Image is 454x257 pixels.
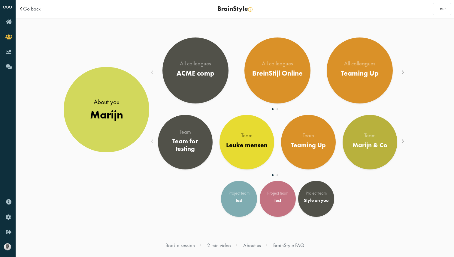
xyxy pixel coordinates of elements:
[341,69,379,77] div: Teaming Up
[163,129,207,135] div: Team
[353,133,387,139] div: Team
[243,242,261,249] a: About us
[151,134,154,147] span: Previous
[162,37,229,103] a: All colleagues ACME comp
[248,7,253,12] img: info-yellow.svg
[64,67,149,152] a: About you Marijn
[158,115,213,169] a: Team Team for testing
[252,69,303,77] div: BreinStijl Online
[151,65,154,78] span: Previous
[438,6,446,12] span: Tour
[343,115,397,169] a: Team Marijn & Co
[226,133,268,139] div: Team
[302,191,331,196] div: Project team
[177,61,214,67] div: All colleagues
[90,97,123,106] div: About you
[163,137,207,153] div: Team for testing
[226,141,268,149] div: Leuke mensen
[353,141,387,149] div: Marijn & Co
[401,134,404,147] span: Next
[341,61,379,67] div: All colleagues
[225,191,253,196] div: Project team
[263,198,292,203] div: test
[177,69,214,77] div: ACME comp
[433,3,451,15] button: Tour
[327,37,393,103] a: All colleagues Teaming Up
[23,6,41,11] a: Go back
[244,37,310,103] a: All colleagues BreinStijl Online
[291,133,326,139] div: Team
[252,61,303,67] div: All colleagues
[273,242,304,249] a: BrainStyle FAQ
[281,115,336,169] a: Team Teaming Up
[90,108,123,121] div: Marijn
[291,141,326,149] div: Teaming Up
[263,191,292,196] div: Project team
[127,6,343,12] div: BrainStyle
[225,198,253,203] div: test
[219,115,274,169] a: Team Leuke mensen
[207,242,231,249] a: 2 min video
[302,198,331,203] div: Style on you
[401,65,404,78] span: Next
[165,242,195,249] a: Book a session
